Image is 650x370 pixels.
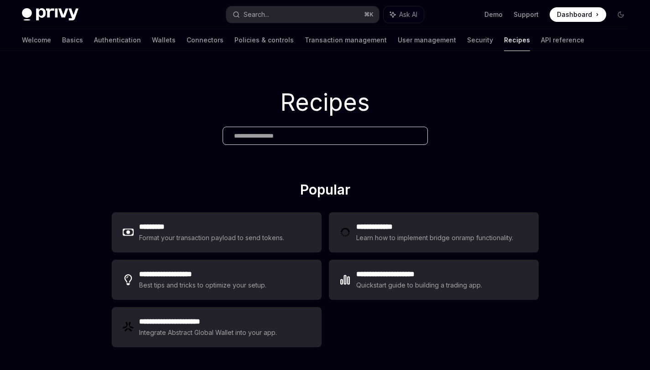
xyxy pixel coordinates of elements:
[356,232,513,243] div: Learn how to implement bridge onramp functionality.
[484,10,503,19] a: Demo
[187,29,224,51] a: Connectors
[557,10,592,19] span: Dashboard
[504,29,530,51] a: Recipes
[62,29,83,51] a: Basics
[234,29,294,51] a: Policies & controls
[22,8,78,21] img: dark logo
[22,29,51,51] a: Welcome
[305,29,387,51] a: Transaction management
[329,212,539,252] a: **** **** ***Learn how to implement bridge onramp functionality.
[244,9,269,20] div: Search...
[399,10,417,19] span: Ask AI
[139,232,284,243] div: Format your transaction payload to send tokens.
[550,7,606,22] a: Dashboard
[514,10,539,19] a: Support
[356,280,482,291] div: Quickstart guide to building a trading app.
[112,181,539,201] h2: Popular
[398,29,456,51] a: User management
[467,29,493,51] a: Security
[226,6,379,23] button: Search...⌘K
[112,212,322,252] a: **** ****Format your transaction payload to send tokens.
[384,6,424,23] button: Ask AI
[94,29,141,51] a: Authentication
[364,11,374,18] span: ⌘ K
[541,29,584,51] a: API reference
[139,280,266,291] div: Best tips and tricks to optimize your setup.
[614,7,628,22] button: Toggle dark mode
[152,29,176,51] a: Wallets
[139,327,277,338] div: Integrate Abstract Global Wallet into your app.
